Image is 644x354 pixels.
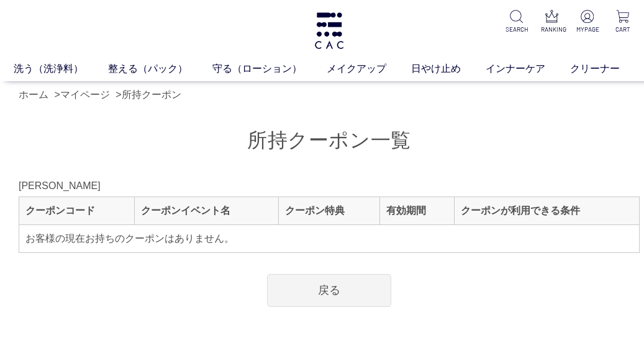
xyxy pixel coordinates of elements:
p: RANKING [541,25,564,34]
li: > [54,87,112,102]
a: 整える（パック） [108,61,212,76]
p: SEARCH [506,25,528,34]
p: CART [611,25,634,34]
h1: 所持クーポン一覧 [19,127,640,154]
th: クーポンコード [19,197,135,224]
th: クーポン特典 [278,197,380,224]
th: クーポンイベント名 [135,197,278,224]
img: logo [313,12,345,49]
a: 所持クーポン [122,89,181,100]
a: ホーム [19,89,48,100]
a: マイページ [60,89,110,100]
th: クーポンが利用できる条件 [454,197,639,224]
a: インナーケア [486,61,570,76]
a: MYPAGE [576,10,599,34]
a: RANKING [541,10,564,34]
p: MYPAGE [576,25,599,34]
th: 有効期間 [380,197,454,224]
a: SEARCH [506,10,528,34]
div: [PERSON_NAME] [19,179,640,193]
a: 守る（ローション） [212,61,327,76]
a: メイクアップ [327,61,411,76]
a: 洗う（洗浄料） [14,61,108,76]
li: > [116,87,184,102]
a: CART [611,10,634,34]
a: 戻る [267,274,391,307]
a: 日やけ止め [411,61,486,76]
td: お客様の現在お持ちのクーポンはありません。 [19,224,640,252]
